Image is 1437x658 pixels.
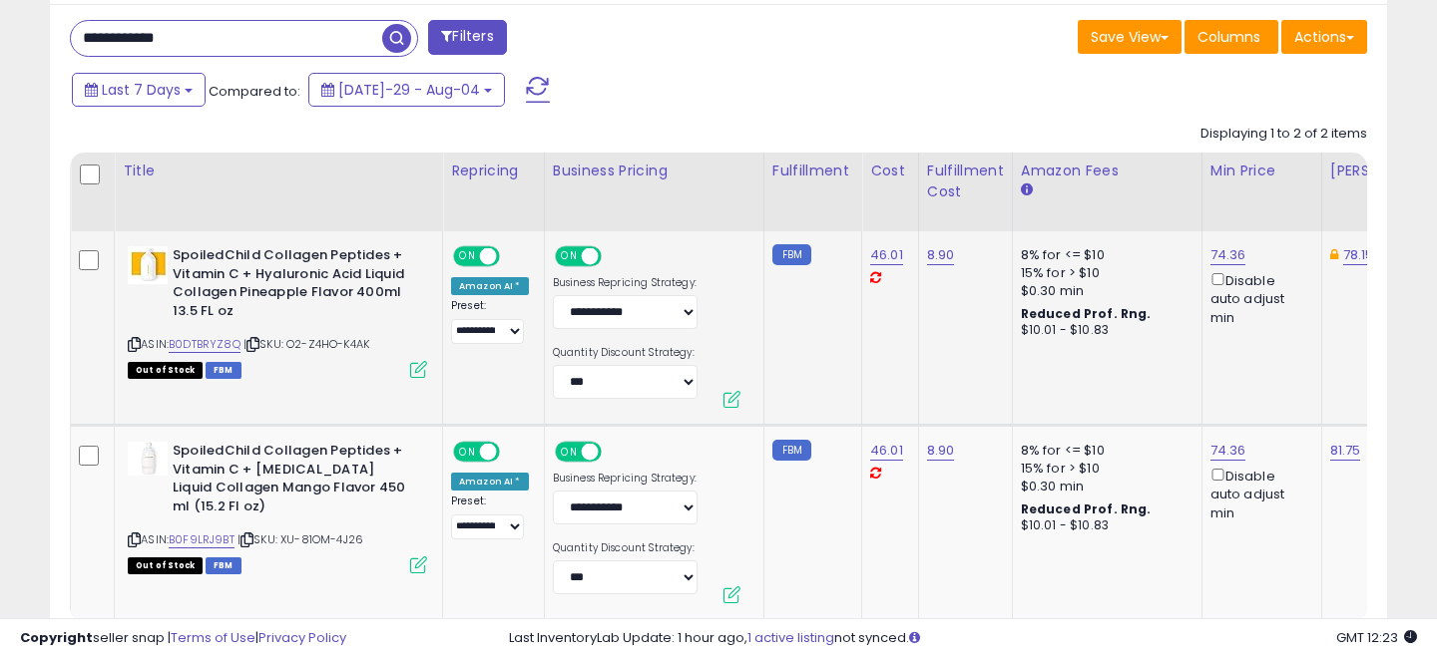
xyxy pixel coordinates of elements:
[598,444,630,461] span: OFF
[553,541,698,555] label: Quantity Discount Strategy:
[497,248,529,265] span: OFF
[243,336,369,352] span: | SKU: O2-Z4HO-K4AK
[128,442,168,476] img: 311vUBxGolL._SL40_.jpg
[451,277,529,295] div: Amazon AI *
[451,473,529,491] div: Amazon AI *
[451,299,529,344] div: Preset:
[128,442,427,571] div: ASIN:
[1021,478,1187,495] div: $0.30 min
[870,245,903,265] a: 46.01
[1185,20,1278,54] button: Columns
[20,629,346,648] div: seller snap | |
[173,442,415,520] b: SpoiledChild Collagen Peptides + Vitamin C + [MEDICAL_DATA] Liquid Collagen Mango Flavor 450 ml (...
[1200,125,1367,144] div: Displaying 1 to 2 of 2 items
[1021,500,1152,517] b: Reduced Prof. Rng.
[451,161,536,181] div: Repricing
[338,80,480,100] span: [DATE]-29 - Aug-04
[128,557,203,574] span: All listings that are currently out of stock and unavailable for purchase on Amazon
[1021,460,1187,478] div: 15% for > $10
[258,628,346,647] a: Privacy Policy
[747,628,834,647] a: 1 active listing
[128,246,427,376] div: ASIN:
[1210,441,1246,461] a: 74.36
[772,440,811,461] small: FBM
[1078,20,1182,54] button: Save View
[171,628,255,647] a: Terms of Use
[870,441,903,461] a: 46.01
[1330,441,1361,461] a: 81.75
[553,276,698,290] label: Business Repricing Strategy:
[1021,246,1187,264] div: 8% for <= $10
[72,73,206,107] button: Last 7 Days
[455,444,480,461] span: ON
[169,336,240,353] a: B0DTBRYZ8Q
[206,362,241,379] span: FBM
[455,248,480,265] span: ON
[1021,161,1194,181] div: Amazon Fees
[451,494,529,539] div: Preset:
[1336,628,1417,647] span: 2025-08-13 12:23 GMT
[1021,322,1187,339] div: $10.01 - $10.83
[927,245,955,265] a: 8.90
[509,629,1417,648] div: Last InventoryLab Update: 1 hour ago, not synced.
[169,531,235,548] a: B0F9LRJ9BT
[1210,245,1246,265] a: 74.36
[173,246,415,325] b: SpoiledChild Collagen Peptides + Vitamin C + Hyaluronic Acid Liquid Collagen Pineapple Flavor 400...
[206,557,241,574] span: FBM
[1281,20,1367,54] button: Actions
[1210,269,1306,327] div: Disable auto adjust min
[1021,442,1187,460] div: 8% for <= $10
[598,248,630,265] span: OFF
[123,161,434,181] div: Title
[553,346,698,360] label: Quantity Discount Strategy:
[1210,465,1306,522] div: Disable auto adjust min
[1021,517,1187,534] div: $10.01 - $10.83
[128,246,168,284] img: 31MPVv7UJcL._SL40_.jpg
[772,161,853,181] div: Fulfillment
[553,472,698,486] label: Business Repricing Strategy:
[1021,282,1187,300] div: $0.30 min
[557,248,582,265] span: ON
[1021,305,1152,322] b: Reduced Prof. Rng.
[308,73,505,107] button: [DATE]-29 - Aug-04
[772,244,811,265] small: FBM
[1021,264,1187,282] div: 15% for > $10
[238,531,363,547] span: | SKU: XU-81OM-4J26
[553,161,755,181] div: Business Pricing
[927,161,1004,202] div: Fulfillment Cost
[870,161,910,181] div: Cost
[1343,245,1374,265] a: 78.15
[209,82,300,101] span: Compared to:
[428,20,506,55] button: Filters
[557,444,582,461] span: ON
[927,441,955,461] a: 8.90
[1210,161,1313,181] div: Min Price
[1197,27,1260,47] span: Columns
[497,444,529,461] span: OFF
[102,80,181,100] span: Last 7 Days
[20,628,93,647] strong: Copyright
[1021,181,1033,199] small: Amazon Fees.
[128,362,203,379] span: All listings that are currently out of stock and unavailable for purchase on Amazon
